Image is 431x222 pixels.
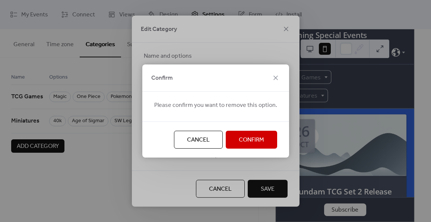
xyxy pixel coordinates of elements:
button: Cancel [174,131,223,149]
span: Cancel [187,136,210,145]
span: Please confirm you want to remove this option. [154,101,277,110]
button: Confirm [226,131,277,149]
span: Confirm [151,74,173,83]
span: Confirm [239,136,264,145]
